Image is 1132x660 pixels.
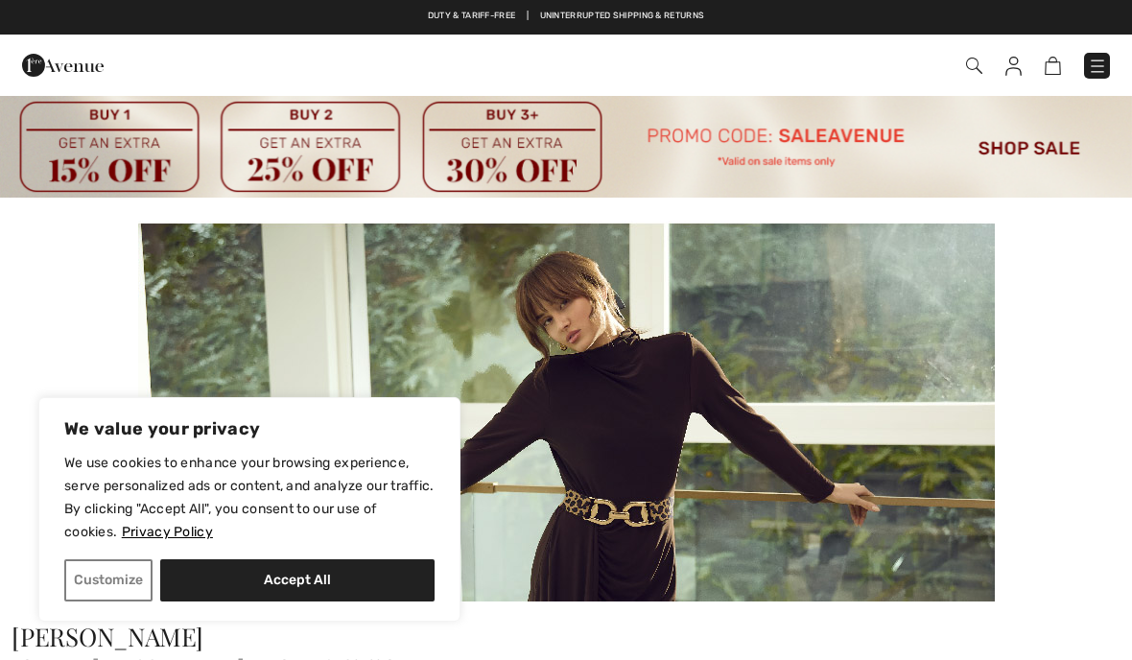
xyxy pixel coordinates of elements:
a: 1ère Avenue [22,55,104,73]
a: Privacy Policy [121,523,214,541]
button: Accept All [160,559,435,601]
img: My Info [1005,57,1022,76]
img: 1ère Avenue [22,46,104,84]
img: Menu [1088,57,1107,76]
button: Customize [64,559,153,601]
p: We value your privacy [64,417,435,440]
img: Frank Lyman - Canada | Shop Frank Lyman Clothing Online at 1ère Avenue [138,221,995,601]
p: We use cookies to enhance your browsing experience, serve personalized ads or content, and analyz... [64,452,435,544]
img: Search [966,58,982,74]
span: [PERSON_NAME] [12,620,203,653]
div: We value your privacy [38,397,460,622]
img: Shopping Bag [1045,57,1061,75]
